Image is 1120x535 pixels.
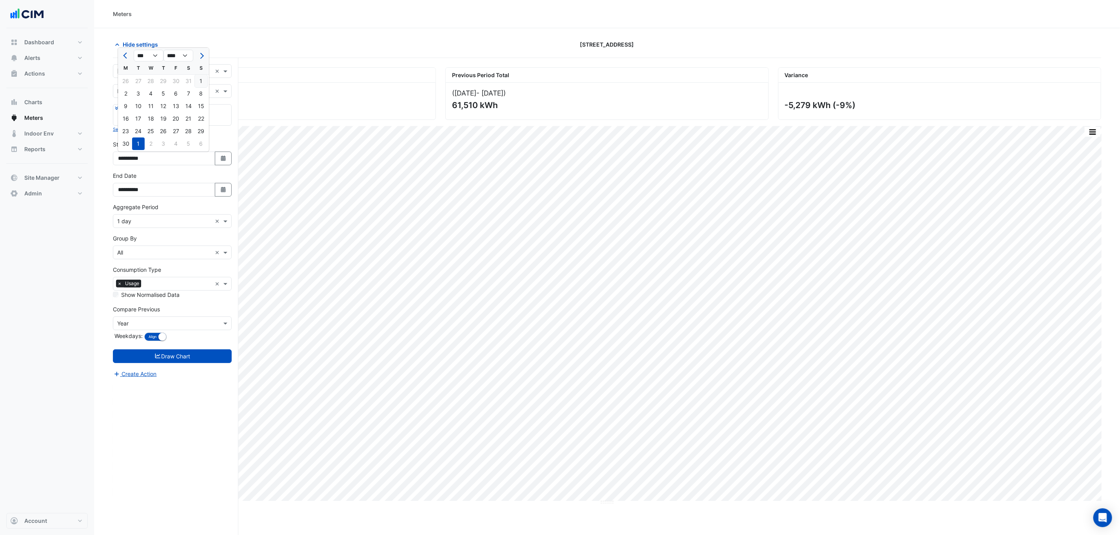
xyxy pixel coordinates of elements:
div: 4 [145,87,157,100]
div: 16 [120,112,132,125]
div: 29 [195,125,207,137]
label: Weekdays: [113,332,143,340]
div: Friday, June 13, 2025 [170,100,182,112]
div: Monday, June 9, 2025 [120,100,132,112]
button: Charts [6,94,88,110]
div: Monday, June 30, 2025 [120,137,132,150]
span: [STREET_ADDRESS] [580,40,634,49]
span: Dashboard [24,38,54,46]
div: Sunday, June 15, 2025 [195,100,207,112]
fa-icon: Select Date [220,186,227,193]
button: Draw Chart [113,349,232,363]
div: 20 [170,112,182,125]
div: Sunday, June 29, 2025 [195,125,207,137]
div: 22 [195,112,207,125]
div: 15 [195,100,207,112]
div: Saturday, May 31, 2025 [182,75,195,87]
span: Reports [24,145,45,153]
button: Dashboard [6,34,88,50]
span: Meters [24,114,43,122]
button: Expand All [115,105,140,112]
div: 3 [132,87,145,100]
div: 23 [120,125,132,137]
label: Start Date [113,140,139,148]
div: Friday, June 27, 2025 [170,125,182,137]
div: Variance [779,68,1101,83]
div: Monday, June 16, 2025 [120,112,132,125]
div: Previous Period Total [446,68,768,83]
div: Thursday, June 12, 2025 [157,100,170,112]
div: Thursday, May 29, 2025 [157,75,170,87]
div: 61,510 kWh [452,100,760,110]
span: - [DATE] [476,89,503,97]
button: Previous month [121,49,131,62]
button: Admin [6,186,88,201]
div: Monday, June 23, 2025 [120,125,132,137]
div: T [157,62,170,74]
div: 13 [170,100,182,112]
div: 2 [120,87,132,100]
div: S [182,62,195,74]
span: Alerts [24,54,40,62]
app-icon: Indoor Env [10,130,18,137]
div: Monday, May 26, 2025 [120,75,132,87]
div: Sunday, June 22, 2025 [195,112,207,125]
div: Tuesday, June 24, 2025 [132,125,145,137]
div: F [170,62,182,74]
button: Meters [6,110,88,126]
span: Clear [215,67,221,75]
div: 5 [182,137,195,150]
span: Hide settings [123,40,158,49]
span: Usage [123,280,141,287]
div: Sunday, July 6, 2025 [195,137,207,150]
div: 19 [157,112,170,125]
select: Select month [134,50,163,61]
app-icon: Alerts [10,54,18,62]
div: M [120,62,132,74]
button: Hide settings [113,38,163,51]
div: 2 [145,137,157,150]
div: 1 [132,137,145,150]
div: Friday, May 30, 2025 [170,75,182,87]
span: Clear [215,248,221,257]
div: 8 [195,87,207,100]
span: Indoor Env [24,130,54,137]
select: Select year [163,50,193,61]
div: Thursday, June 19, 2025 [157,112,170,125]
button: Select Reportable [113,126,149,133]
app-icon: Reports [10,145,18,153]
div: 31 [182,75,195,87]
div: Friday, July 4, 2025 [170,137,182,150]
button: Account [6,513,88,529]
div: Wednesday, June 18, 2025 [145,112,157,125]
div: Sunday, June 1, 2025 [195,75,207,87]
div: Wednesday, June 4, 2025 [145,87,157,100]
small: Select Reportable [113,127,149,132]
button: More Options [1085,127,1100,137]
div: 21 [182,112,195,125]
span: × [116,280,123,287]
button: Actions [6,66,88,81]
span: Clear [215,217,221,225]
div: Wednesday, May 28, 2025 [145,75,157,87]
div: Friday, June 6, 2025 [170,87,182,100]
button: Indoor Env [6,126,88,141]
div: 14 [182,100,195,112]
button: Create Action [113,369,157,378]
div: Open Intercom Messenger [1093,508,1112,527]
div: Friday, June 20, 2025 [170,112,182,125]
div: 11 [145,100,157,112]
span: Admin [24,190,42,197]
div: ([DATE] ) [452,89,762,97]
div: Thursday, June 5, 2025 [157,87,170,100]
div: 30 [170,75,182,87]
app-icon: Charts [10,98,18,106]
div: 25 [145,125,157,137]
label: Compare Previous [113,305,160,313]
div: 10 [132,100,145,112]
app-icon: Dashboard [10,38,18,46]
span: Site Manager [24,174,60,182]
div: Saturday, July 5, 2025 [182,137,195,150]
small: Expand All [115,106,140,111]
app-icon: Admin [10,190,18,197]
